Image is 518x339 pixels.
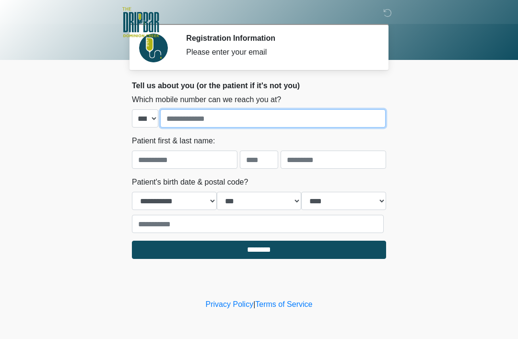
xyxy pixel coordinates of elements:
[122,7,159,39] img: The DRIPBaR - San Antonio Dominion Creek Logo
[132,135,215,147] label: Patient first & last name:
[186,47,372,58] div: Please enter your email
[255,300,312,308] a: Terms of Service
[132,81,386,90] h2: Tell us about you (or the patient if it's not you)
[132,176,248,188] label: Patient's birth date & postal code?
[139,34,168,62] img: Agent Avatar
[132,94,281,105] label: Which mobile number can we reach you at?
[206,300,254,308] a: Privacy Policy
[253,300,255,308] a: |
